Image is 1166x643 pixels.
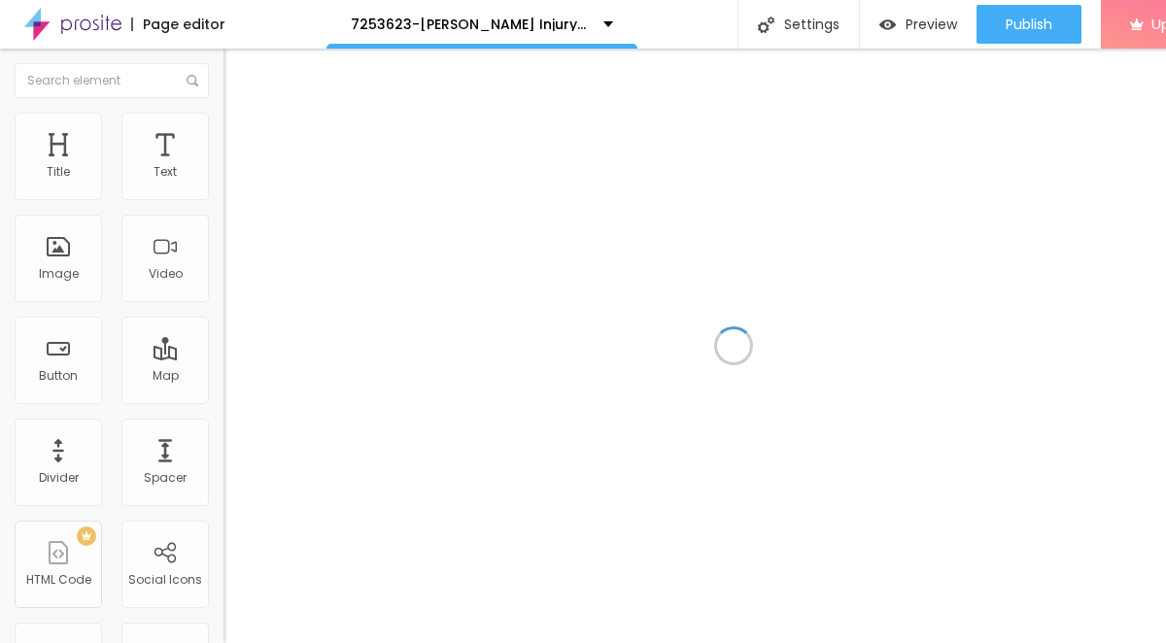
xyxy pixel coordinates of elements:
[879,17,896,33] img: view-1.svg
[153,369,179,383] div: Map
[128,573,202,587] div: Social Icons
[47,165,70,179] div: Title
[1006,17,1052,32] span: Publish
[758,17,774,33] img: Icone
[860,5,977,44] button: Preview
[906,17,957,32] span: Preview
[351,17,589,31] p: 7253623-[PERSON_NAME] Injury Attorneys
[39,471,79,485] div: Divider
[26,573,91,587] div: HTML Code
[977,5,1081,44] button: Publish
[149,267,183,281] div: Video
[154,165,177,179] div: Text
[39,267,79,281] div: Image
[187,75,198,86] img: Icone
[144,471,187,485] div: Spacer
[39,369,78,383] div: Button
[131,17,225,31] div: Page editor
[15,63,209,98] input: Search element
